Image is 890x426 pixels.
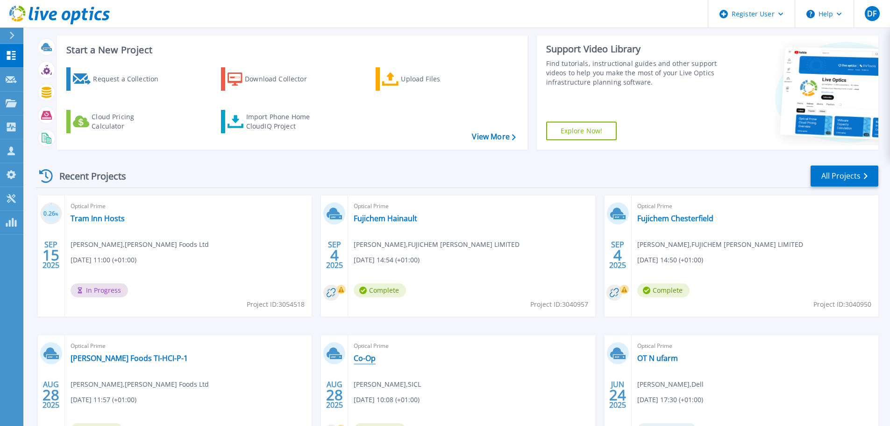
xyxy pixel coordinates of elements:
span: In Progress [71,283,128,297]
span: Complete [637,283,690,297]
span: 4 [613,251,622,259]
h3: Start a New Project [66,45,515,55]
span: [DATE] 14:50 (+01:00) [637,255,703,265]
a: Cloud Pricing Calculator [66,110,171,133]
span: [PERSON_NAME] , FUJICHEM [PERSON_NAME] LIMITED [354,239,520,250]
span: [DATE] 14:54 (+01:00) [354,255,420,265]
span: 4 [330,251,339,259]
span: Optical Prime [354,201,589,211]
span: 15 [43,251,59,259]
a: Fujichem Hainault [354,214,417,223]
div: Import Phone Home CloudIQ Project [246,112,319,131]
span: Project ID: 3054518 [247,299,305,310]
span: [PERSON_NAME] , SICL [354,379,421,390]
div: Upload Files [401,70,476,88]
div: Download Collector [245,70,320,88]
span: Project ID: 3040957 [530,299,588,310]
span: [PERSON_NAME] , [PERSON_NAME] Foods Ltd [71,239,209,250]
a: Tram Inn Hosts [71,214,125,223]
span: 28 [43,391,59,399]
span: [PERSON_NAME] , [PERSON_NAME] Foods Ltd [71,379,209,390]
span: Complete [354,283,406,297]
a: Request a Collection [66,67,171,91]
span: Optical Prime [354,341,589,351]
a: Explore Now! [546,122,617,140]
span: [DATE] 11:57 (+01:00) [71,395,136,405]
span: [DATE] 17:30 (+01:00) [637,395,703,405]
a: Fujichem Chesterfield [637,214,713,223]
div: SEP 2025 [609,238,627,272]
div: AUG 2025 [42,378,60,412]
span: DF [867,10,876,17]
h3: 0.26 [40,209,62,219]
div: Request a Collection [93,70,168,88]
div: SEP 2025 [42,238,60,272]
div: Recent Projects [36,165,139,188]
a: OT N ufarm [637,354,678,363]
span: Project ID: 3040950 [813,299,871,310]
span: Optical Prime [637,341,873,351]
div: Cloud Pricing Calculator [92,112,166,131]
a: All Projects [811,166,878,187]
span: Optical Prime [637,201,873,211]
a: Upload Files [376,67,480,91]
span: [DATE] 10:08 (+01:00) [354,395,420,405]
div: Support Video Library [546,43,720,55]
div: SEP 2025 [326,238,343,272]
div: AUG 2025 [326,378,343,412]
span: [DATE] 11:00 (+01:00) [71,255,136,265]
span: 28 [326,391,343,399]
span: % [55,211,58,217]
a: Co-Op [354,354,376,363]
span: Optical Prime [71,201,306,211]
div: Find tutorials, instructional guides and other support videos to help you make the most of your L... [546,59,720,87]
span: 24 [609,391,626,399]
a: View More [472,132,515,141]
span: [PERSON_NAME] , Dell [637,379,704,390]
span: Optical Prime [71,341,306,351]
a: [PERSON_NAME] Foods TI-HCI-P-1 [71,354,188,363]
div: JUN 2025 [609,378,627,412]
span: [PERSON_NAME] , FUJICHEM [PERSON_NAME] LIMITED [637,239,803,250]
a: Download Collector [221,67,325,91]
